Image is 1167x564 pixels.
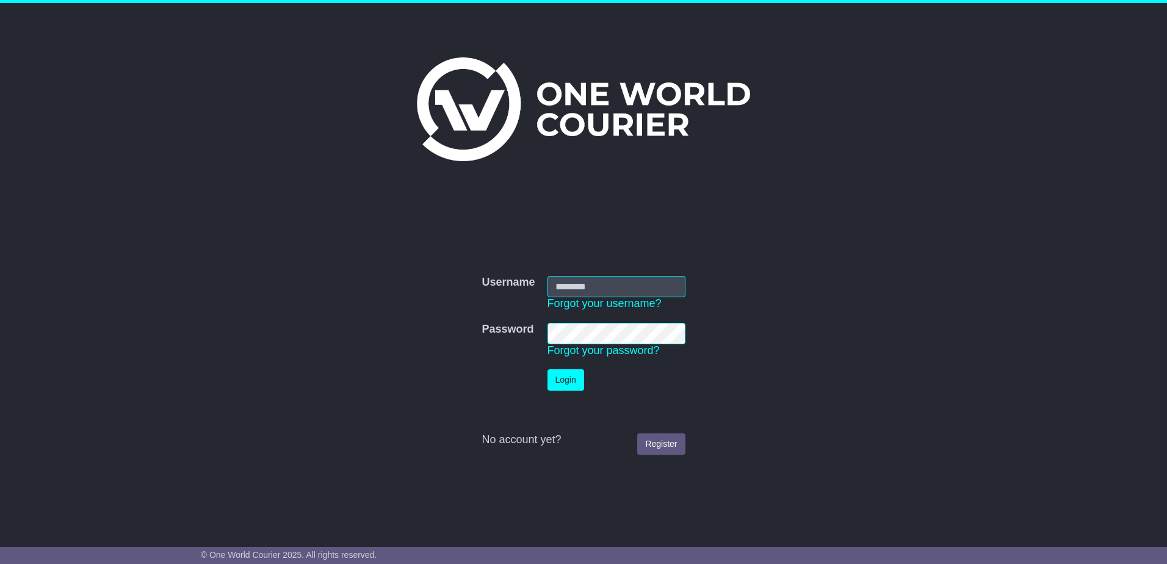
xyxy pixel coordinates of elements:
img: One World [417,57,750,161]
a: Register [637,433,685,455]
span: © One World Courier 2025. All rights reserved. [201,550,377,560]
button: Login [547,369,584,391]
div: No account yet? [482,433,685,447]
label: Username [482,276,535,289]
a: Forgot your username? [547,297,662,309]
a: Forgot your password? [547,344,660,356]
label: Password [482,323,533,336]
